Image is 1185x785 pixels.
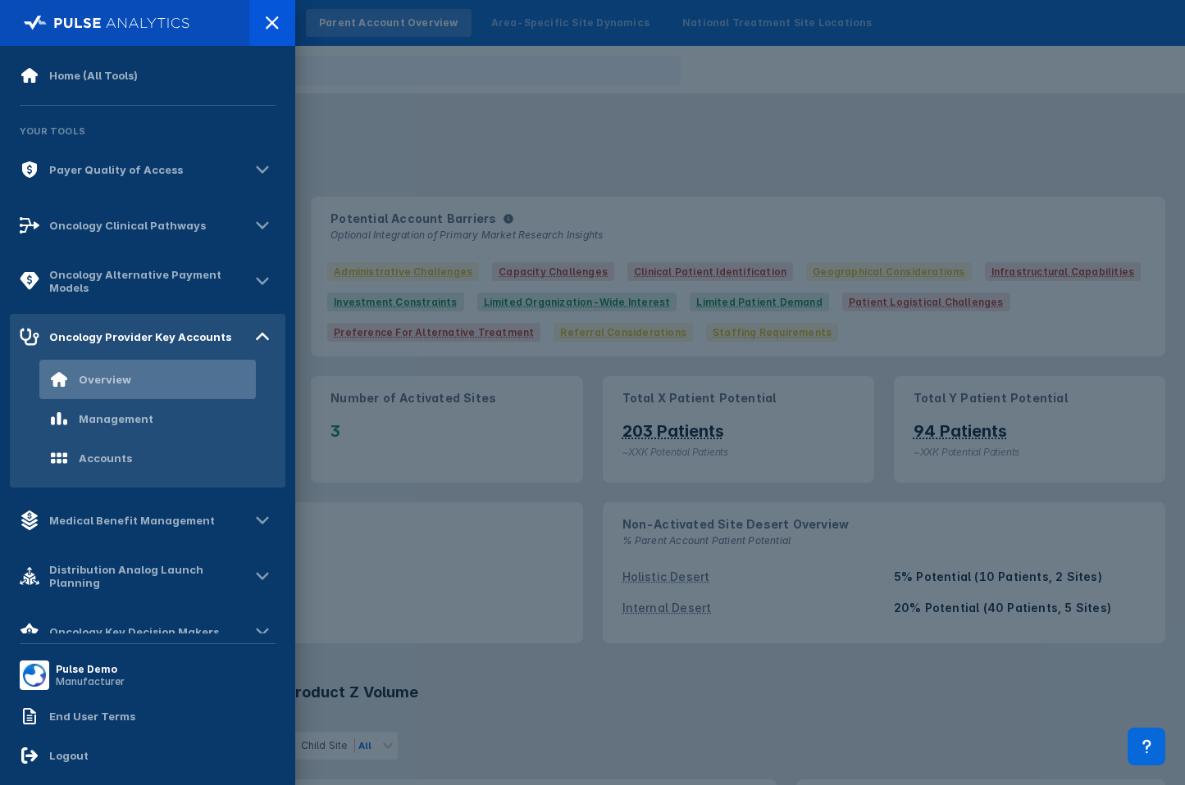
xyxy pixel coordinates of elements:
div: Payer Quality of Access [49,163,183,176]
a: Management [10,399,285,438]
div: Distribution Analog Launch Planning [49,563,249,589]
div: Pulse Demo [56,663,125,675]
a: Overview [10,360,285,399]
a: Accounts [10,438,285,478]
div: Oncology Provider Key Accounts [49,330,231,343]
div: Oncology Clinical Pathways [49,219,206,232]
a: End User Terms [10,697,285,736]
div: Accounts [79,451,132,465]
div: End User Terms [49,710,135,723]
div: Logout [49,749,89,762]
img: menu button [23,664,46,687]
div: Home (All Tools) [49,69,138,82]
div: Management [79,412,153,425]
div: Oncology Key Decision Makers [49,625,219,638]
div: Oncology Alternative Payment Models [49,268,249,294]
img: pulse-logo-full-white.svg [24,11,190,34]
div: Overview [79,373,131,386]
div: Contact Support [1128,728,1165,765]
div: Manufacturer [56,675,125,687]
a: Home (All Tools) [10,56,285,95]
div: Your Tools [10,116,285,147]
div: Medical Benefit Management [49,514,215,527]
